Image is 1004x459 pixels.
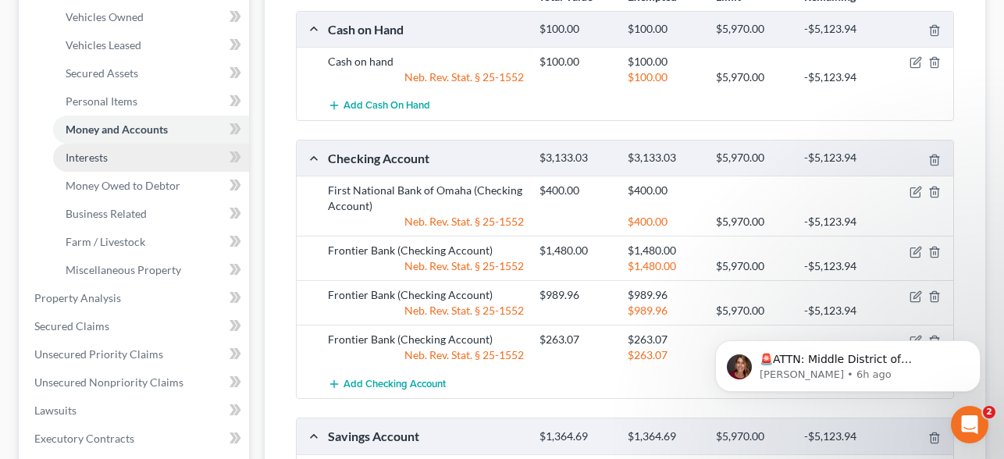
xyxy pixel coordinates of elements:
[532,287,620,303] div: $989.96
[53,256,249,284] a: Miscellaneous Property
[320,332,532,347] div: Frontier Bank (Checking Account)
[532,243,620,258] div: $1,480.00
[620,214,708,229] div: $400.00
[620,332,708,347] div: $263.07
[708,303,796,318] div: $5,970.00
[532,22,620,37] div: $100.00
[22,284,249,312] a: Property Analysis
[620,151,708,165] div: $3,133.03
[320,69,532,85] div: Neb. Rev. Stat. § 25-1552
[66,38,141,52] span: Vehicles Leased
[320,303,532,318] div: Neb. Rev. Stat. § 25-1552
[708,22,796,37] div: $5,970.00
[34,291,121,304] span: Property Analysis
[320,214,532,229] div: Neb. Rev. Stat. § 25-1552
[951,406,988,443] iframe: Intercom live chat
[708,258,796,274] div: $5,970.00
[66,179,180,192] span: Money Owed to Debtor
[328,369,446,398] button: Add Checking Account
[53,200,249,228] a: Business Related
[620,429,708,444] div: $1,364.69
[796,303,885,318] div: -$5,123.94
[796,69,885,85] div: -$5,123.94
[620,258,708,274] div: $1,480.00
[53,116,249,144] a: Money and Accounts
[53,59,249,87] a: Secured Assets
[620,22,708,37] div: $100.00
[66,151,108,164] span: Interests
[620,183,708,198] div: $400.00
[620,54,708,69] div: $100.00
[53,31,249,59] a: Vehicles Leased
[53,172,249,200] a: Money Owed to Debtor
[34,432,134,445] span: Executory Contracts
[796,429,885,444] div: -$5,123.94
[708,69,796,85] div: $5,970.00
[22,425,249,453] a: Executory Contracts
[34,347,163,361] span: Unsecured Priority Claims
[620,287,708,303] div: $989.96
[320,347,532,363] div: Neb. Rev. Stat. § 25-1552
[620,243,708,258] div: $1,480.00
[532,54,620,69] div: $100.00
[66,10,144,23] span: Vehicles Owned
[34,404,77,417] span: Lawsuits
[22,312,249,340] a: Secured Claims
[983,406,995,418] span: 2
[708,214,796,229] div: $5,970.00
[320,150,532,166] div: Checking Account
[66,207,147,220] span: Business Related
[532,332,620,347] div: $263.07
[66,94,137,108] span: Personal Items
[796,22,885,37] div: -$5,123.94
[344,378,446,390] span: Add Checking Account
[532,429,620,444] div: $1,364.69
[344,100,430,112] span: Add Cash on Hand
[320,21,532,37] div: Cash on Hand
[66,263,181,276] span: Miscellaneous Property
[22,368,249,397] a: Unsecured Nonpriority Claims
[692,308,1004,417] iframe: Intercom notifications message
[22,397,249,425] a: Lawsuits
[620,69,708,85] div: $100.00
[620,303,708,318] div: $989.96
[532,151,620,165] div: $3,133.03
[34,375,183,389] span: Unsecured Nonpriority Claims
[796,214,885,229] div: -$5,123.94
[320,183,532,214] div: First National Bank of Omaha (Checking Account)
[532,183,620,198] div: $400.00
[66,235,145,248] span: Farm / Livestock
[320,428,532,444] div: Savings Account
[53,144,249,172] a: Interests
[708,151,796,165] div: $5,970.00
[66,123,168,136] span: Money and Accounts
[22,340,249,368] a: Unsecured Priority Claims
[53,3,249,31] a: Vehicles Owned
[53,87,249,116] a: Personal Items
[796,151,885,165] div: -$5,123.94
[320,258,532,274] div: Neb. Rev. Stat. § 25-1552
[796,258,885,274] div: -$5,123.94
[320,243,532,258] div: Frontier Bank (Checking Account)
[620,347,708,363] div: $263.07
[53,228,249,256] a: Farm / Livestock
[34,319,109,333] span: Secured Claims
[328,91,430,120] button: Add Cash on Hand
[66,66,138,80] span: Secured Assets
[320,54,532,69] div: Cash on hand
[320,287,532,303] div: Frontier Bank (Checking Account)
[708,429,796,444] div: $5,970.00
